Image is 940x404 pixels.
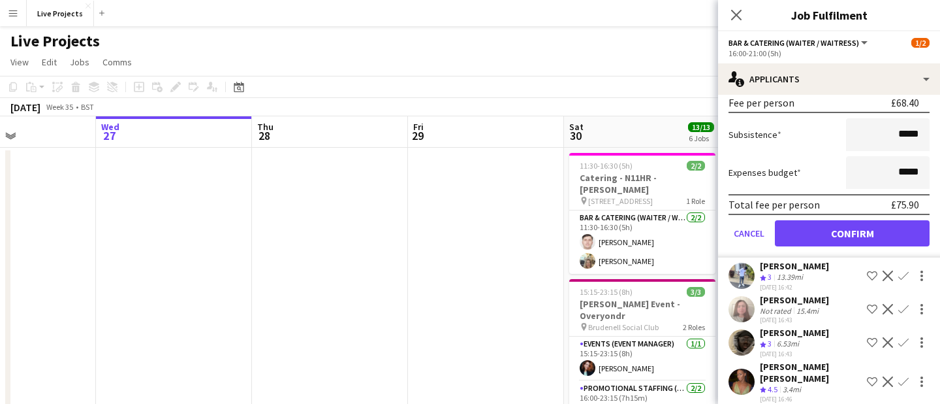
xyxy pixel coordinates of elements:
button: Cancel [728,220,770,246]
div: 15.4mi [794,306,821,316]
div: Fee per person [728,96,794,109]
div: [DATE] [10,101,40,114]
span: 3 [768,339,772,348]
app-card-role: Bar & Catering (Waiter / waitress)2/211:30-16:30 (5h)[PERSON_NAME][PERSON_NAME] [569,210,715,274]
span: 15:15-23:15 (8h) [580,287,633,297]
div: [DATE] 16:43 [760,316,829,324]
div: BST [81,102,94,112]
div: [PERSON_NAME] [PERSON_NAME] [760,361,862,384]
span: 1/2 [911,38,930,48]
span: 3/3 [687,287,705,297]
span: Sat [569,121,584,133]
span: 3 [768,272,772,282]
span: Brudenell Social Club [588,322,659,332]
span: Comms [102,56,132,68]
span: Jobs [70,56,89,68]
div: £75.90 [891,198,919,211]
a: View [5,54,34,71]
div: Not rated [760,306,794,316]
span: Bar & Catering (Waiter / waitress) [728,38,859,48]
a: Jobs [65,54,95,71]
span: Edit [42,56,57,68]
span: View [10,56,29,68]
h3: Catering - N11HR - [PERSON_NAME] [569,172,715,195]
button: Bar & Catering (Waiter / waitress) [728,38,869,48]
div: Total fee per person [728,198,820,211]
app-card-role: Events (Event Manager)1/115:15-23:15 (8h)[PERSON_NAME] [569,337,715,381]
span: Thu [257,121,274,133]
label: Subsistence [728,129,781,141]
span: Wed [101,121,119,133]
app-job-card: 11:30-16:30 (5h)2/2Catering - N11HR - [PERSON_NAME] [STREET_ADDRESS]1 RoleBar & Catering (Waiter ... [569,153,715,274]
div: [PERSON_NAME] [760,327,829,339]
span: 11:30-16:30 (5h) [580,161,633,171]
span: 2 Roles [683,322,705,332]
div: [DATE] 16:43 [760,350,829,358]
div: [PERSON_NAME] [760,260,829,272]
div: [DATE] 16:46 [760,395,862,403]
div: 6 Jobs [689,133,713,143]
span: Week 35 [43,102,76,112]
div: [PERSON_NAME] [760,294,829,306]
h3: Job Fulfilment [718,7,940,24]
span: 2/2 [687,161,705,171]
div: £68.40 [891,96,919,109]
span: [STREET_ADDRESS] [588,196,653,206]
span: 29 [411,128,424,143]
span: 4.5 [768,384,777,394]
span: 28 [255,128,274,143]
a: Comms [97,54,137,71]
button: Live Projects [27,1,94,26]
div: Applicants [718,63,940,95]
div: 3.4mi [780,384,804,396]
div: 16:00-21:00 (5h) [728,48,930,58]
label: Expenses budget [728,167,801,178]
h3: [PERSON_NAME] Event - Overyondr [569,298,715,322]
span: 1 Role [686,196,705,206]
div: 13.39mi [774,272,806,283]
span: 27 [99,128,119,143]
div: 6.53mi [774,339,802,350]
span: 13/13 [688,122,714,132]
h1: Live Projects [10,31,100,51]
span: Fri [413,121,424,133]
span: 30 [567,128,584,143]
a: Edit [37,54,62,71]
button: Confirm [775,220,930,246]
div: [DATE] 16:42 [760,283,829,292]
